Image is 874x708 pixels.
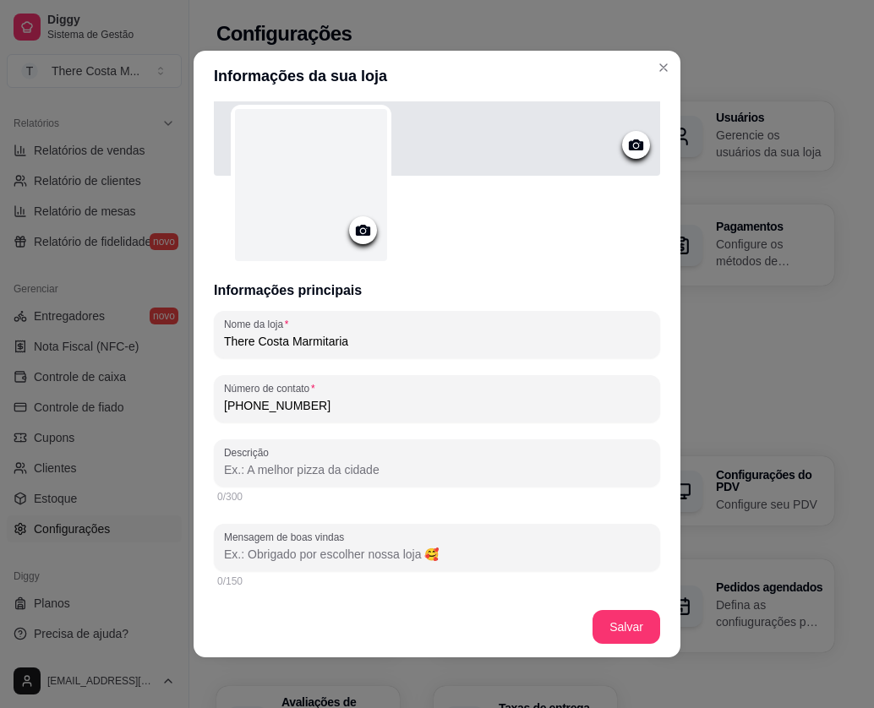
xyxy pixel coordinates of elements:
input: Nome da loja [224,333,650,350]
label: Descrição [224,445,275,460]
h3: Informações principais [214,280,660,301]
label: Número de contato [224,381,320,395]
header: Informações da sua loja [194,51,680,101]
label: Mensagem de boas vindas [224,530,350,544]
button: Salvar [593,610,660,644]
input: Número de contato [224,397,650,414]
div: 0/300 [217,490,657,504]
button: Close [650,54,677,81]
label: Nome da loja [224,317,294,331]
input: Mensagem de boas vindas [224,546,650,563]
input: Descrição [224,461,650,478]
div: 0/150 [217,575,657,588]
